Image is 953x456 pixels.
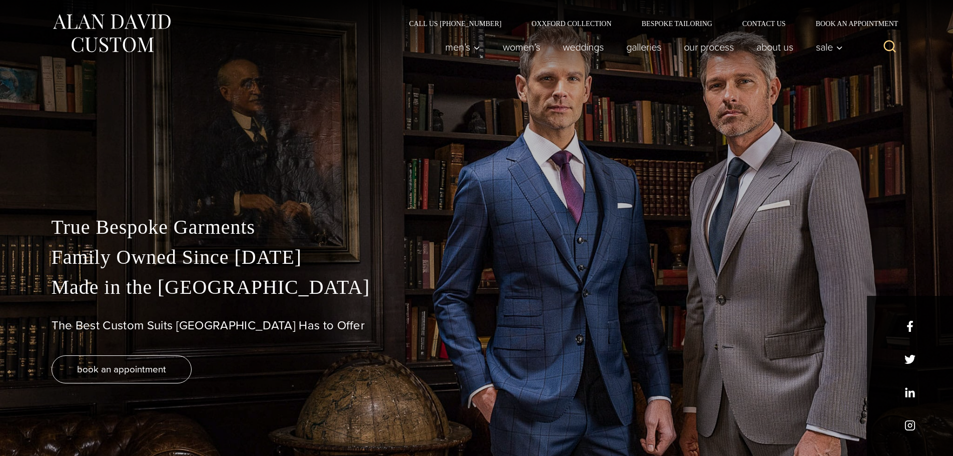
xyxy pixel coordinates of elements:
nav: Secondary Navigation [394,20,902,27]
a: book an appointment [52,355,192,383]
a: Contact Us [727,20,801,27]
a: Women’s [491,37,551,57]
a: Call Us [PHONE_NUMBER] [394,20,517,27]
span: Men’s [445,42,480,52]
span: Sale [816,42,843,52]
a: About Us [745,37,804,57]
a: Galleries [615,37,672,57]
a: Oxxford Collection [516,20,626,27]
a: Our Process [672,37,745,57]
p: True Bespoke Garments Family Owned Since [DATE] Made in the [GEOGRAPHIC_DATA] [52,212,902,302]
nav: Primary Navigation [434,37,848,57]
a: Bespoke Tailoring [626,20,727,27]
img: Alan David Custom [52,11,172,56]
a: weddings [551,37,615,57]
span: book an appointment [77,362,166,376]
h1: The Best Custom Suits [GEOGRAPHIC_DATA] Has to Offer [52,318,902,333]
a: Book an Appointment [800,20,901,27]
button: View Search Form [878,35,902,59]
